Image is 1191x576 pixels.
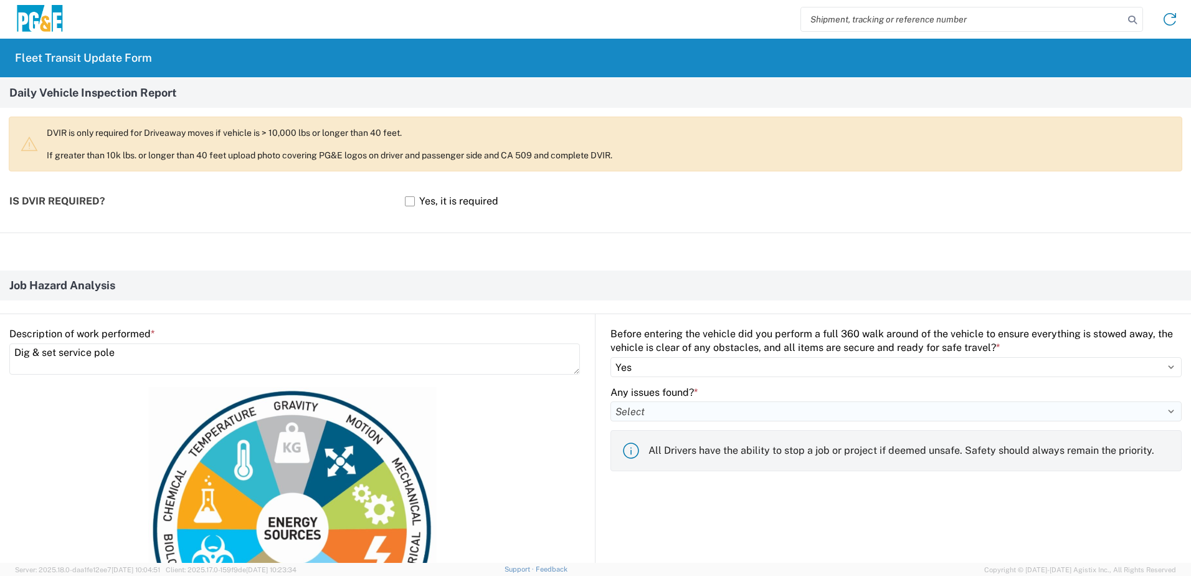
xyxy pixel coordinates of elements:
[47,127,1172,161] p: DVIR is only required for Driveaway moves if vehicle is > 10,000 lbs or longer than 40 feet. If g...
[9,87,177,98] span: Daily Vehicle Inspection Report
[15,566,160,574] span: Server: 2025.18.0-daa1fe12ee7
[610,386,698,400] label: Any issues found?
[505,565,536,573] a: Support
[15,5,65,34] img: pge
[112,566,160,574] span: [DATE] 10:04:51
[246,566,297,574] span: [DATE] 10:23:34
[15,50,152,65] h2: Fleet Transit Update Form
[648,444,1171,458] p: All Drivers have the ability to stop a job or project if deemed unsafe. Safety should always rema...
[801,7,1124,31] input: Shipment, tracking or reference number
[9,327,154,341] label: Description of work performed
[166,566,297,574] span: Client: 2025.17.0-159f9de
[610,327,1182,355] label: Before entering the vehicle did you perform a full 360 walk around of the vehicle to ensure every...
[9,280,115,291] span: Job Hazard Analysis
[536,565,567,573] a: Feedback
[9,180,397,223] div: Is DVIR required?
[984,564,1176,575] span: Copyright © [DATE]-[DATE] Agistix Inc., All Rights Reserved
[405,190,498,213] label: Yes, it is required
